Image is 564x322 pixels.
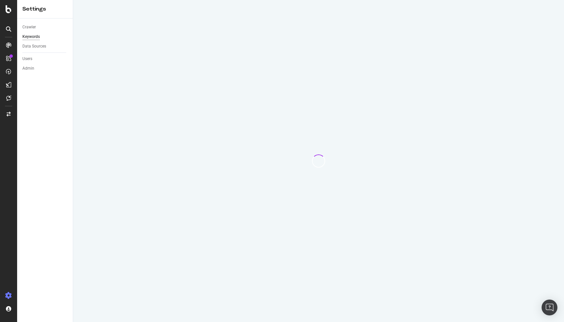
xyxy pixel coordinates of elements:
div: Users [22,55,32,62]
div: Open Intercom Messenger [542,300,557,315]
a: Keywords [22,33,68,40]
div: Data Sources [22,43,46,50]
div: Settings [22,5,68,13]
div: Crawler [22,24,36,31]
div: Keywords [22,33,40,40]
a: Crawler [22,24,68,31]
div: Admin [22,65,34,72]
a: Data Sources [22,43,68,50]
a: Admin [22,65,68,72]
a: Users [22,55,68,62]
